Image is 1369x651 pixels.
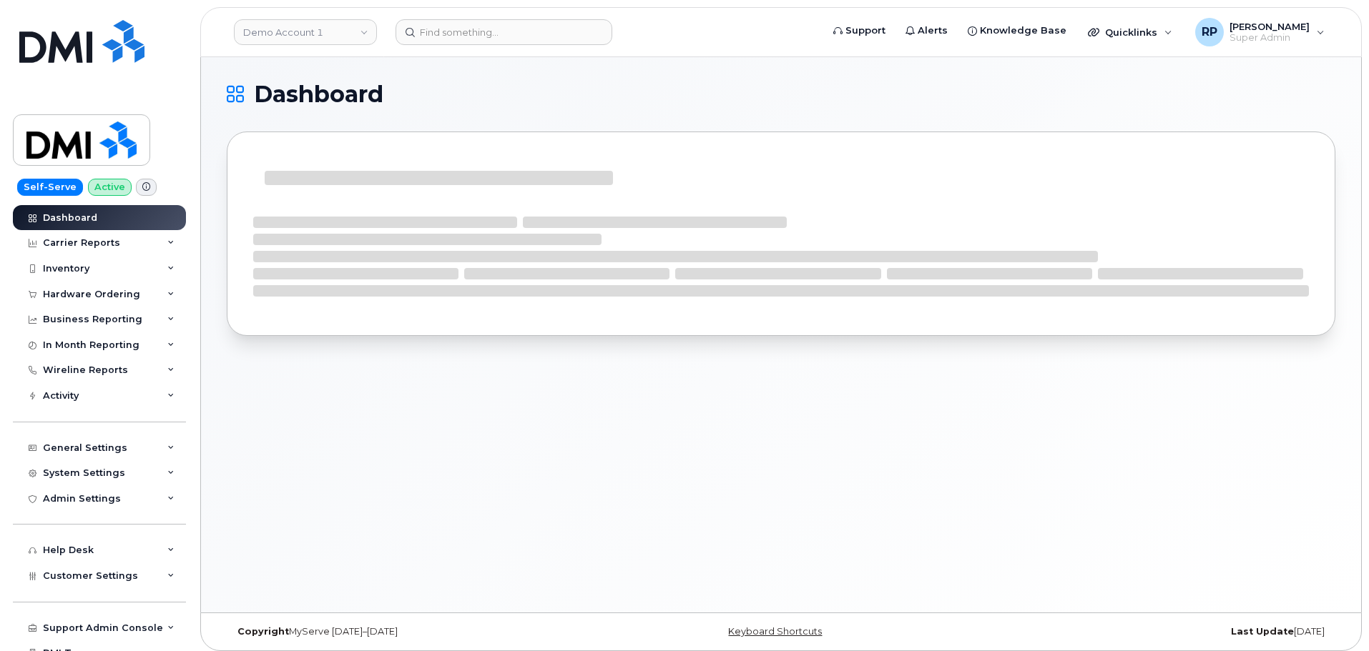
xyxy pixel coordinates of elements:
a: Keyboard Shortcuts [728,626,822,637]
strong: Copyright [237,626,289,637]
div: [DATE] [966,626,1335,637]
div: MyServe [DATE]–[DATE] [227,626,597,637]
strong: Last Update [1231,626,1294,637]
span: Dashboard [254,84,383,105]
